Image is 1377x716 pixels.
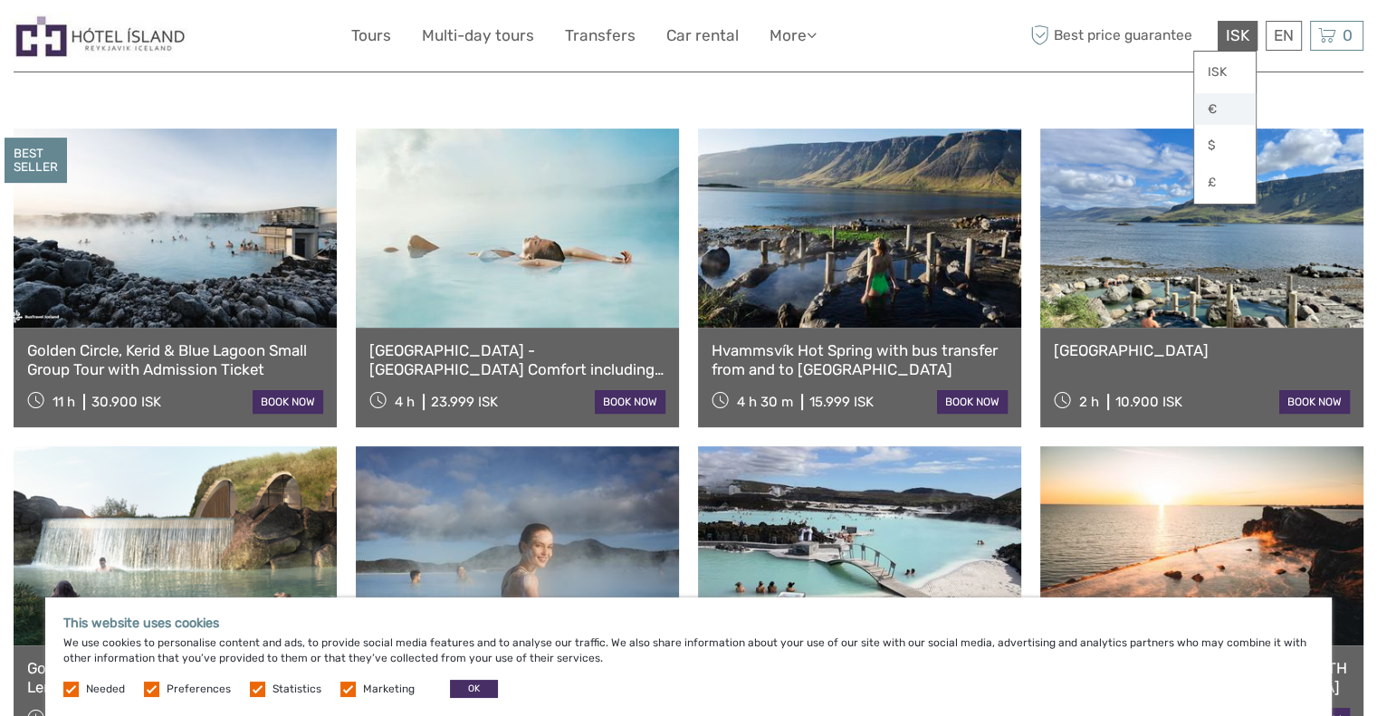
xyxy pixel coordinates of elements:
a: € [1194,93,1256,126]
img: Hótel Ísland [14,14,187,58]
a: book now [1279,390,1350,414]
span: 4 h [395,394,415,410]
a: Multi-day tours [422,23,534,49]
a: [GEOGRAPHIC_DATA] [1054,341,1350,359]
div: 15.999 ISK [809,394,874,410]
div: 23.999 ISK [431,394,498,410]
a: Golden Circle and [GEOGRAPHIC_DATA] Lerki Admission [27,659,323,696]
span: 2 h [1079,394,1099,410]
div: EN [1266,21,1302,51]
div: BEST SELLER [5,138,67,183]
span: 4 h 30 m [737,394,793,410]
a: More [770,23,817,49]
span: 0 [1340,26,1355,44]
a: [GEOGRAPHIC_DATA] - [GEOGRAPHIC_DATA] Comfort including admission [369,341,665,378]
h5: This website uses cookies [63,616,1314,631]
button: OK [450,680,498,698]
a: book now [937,390,1008,414]
div: We use cookies to personalise content and ads, to provide social media features and to analyse ou... [45,597,1332,716]
a: Tours [351,23,391,49]
a: Transfers [565,23,636,49]
div: 10.900 ISK [1115,394,1182,410]
label: Statistics [273,682,321,697]
a: Hvammsvík Hot Spring with bus transfer from and to [GEOGRAPHIC_DATA] [712,341,1008,378]
span: 11 h [53,394,75,410]
a: $ [1194,129,1256,162]
label: Marketing [363,682,415,697]
span: Best price guarantee [1026,21,1213,51]
a: Car rental [666,23,739,49]
a: book now [595,390,665,414]
a: Golden Circle, Kerid & Blue Lagoon Small Group Tour with Admission Ticket [27,341,323,378]
a: book now [253,390,323,414]
div: 30.900 ISK [91,394,161,410]
label: Needed [86,682,125,697]
span: ISK [1226,26,1249,44]
label: Preferences [167,682,231,697]
a: ISK [1194,56,1256,89]
a: £ [1194,167,1256,199]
